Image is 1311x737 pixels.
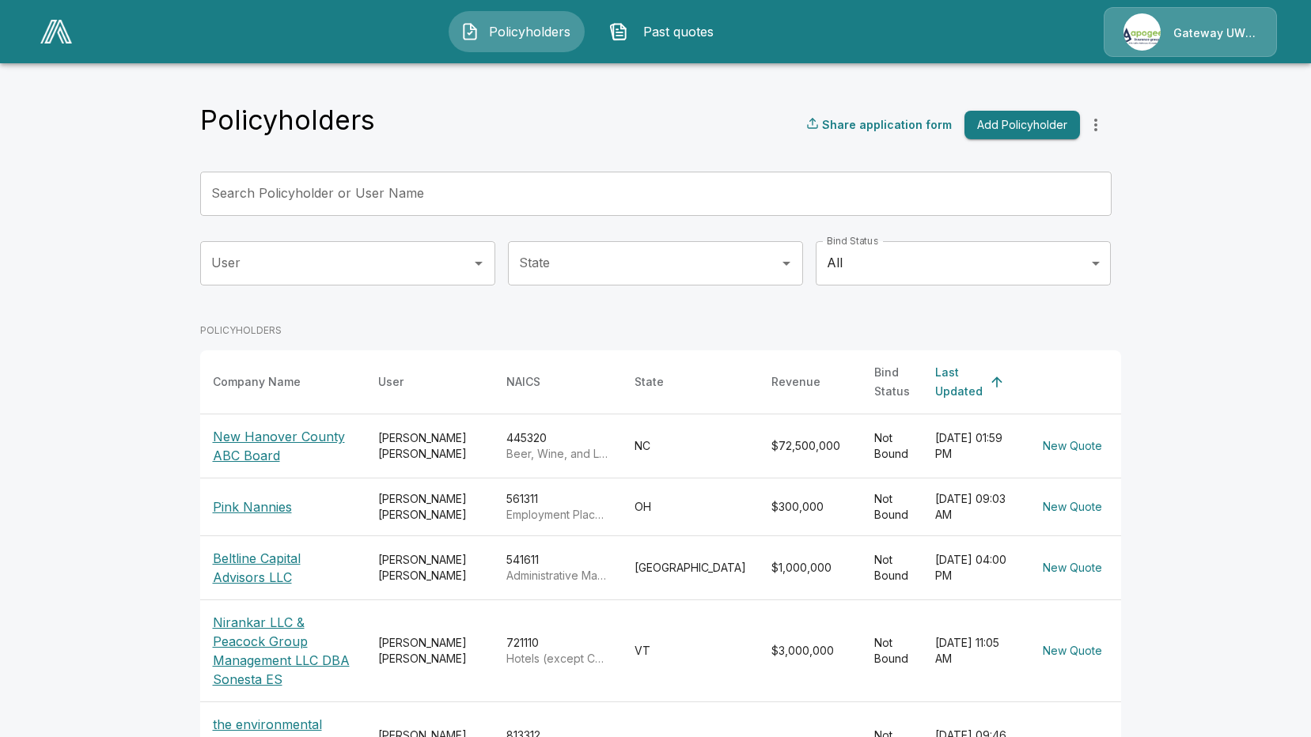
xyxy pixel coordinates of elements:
p: Hotels (except Casino Hotels) and Motels [506,651,609,667]
td: $72,500,000 [759,414,862,478]
td: $300,000 [759,478,862,535]
div: All [816,241,1111,285]
button: more [1080,109,1112,141]
div: User [378,372,404,391]
button: New Quote [1036,493,1108,522]
p: Beltline Capital Advisors LLC [213,549,353,587]
td: [GEOGRAPHIC_DATA] [622,535,759,599]
p: Nirankar LLC & Peacock Group Management LLC DBA Sonesta ES [213,613,353,689]
td: NC [622,414,759,478]
td: Not Bound [862,478,923,535]
span: Policyholders [486,22,573,41]
td: $3,000,000 [759,599,862,701]
button: New Quote [1036,432,1108,461]
button: Policyholders IconPolicyholders [449,11,585,52]
label: Bind Status [827,234,878,248]
p: Beer, Wine, and Liquor Retailers [506,446,609,462]
td: Not Bound [862,535,923,599]
td: $1,000,000 [759,535,862,599]
p: Employment Placement Agencies [506,507,609,523]
div: Company Name [213,372,301,391]
img: Policyholders Icon [460,22,479,41]
button: Past quotes IconPast quotes [597,11,733,52]
div: State [635,372,664,391]
div: 541611 [506,552,609,584]
button: New Quote [1036,554,1108,583]
p: New Hanover County ABC Board [213,427,353,465]
p: Administrative Management and General Management Consulting Services [506,568,609,584]
h4: Policyholders [200,104,375,137]
div: Revenue [771,372,820,391]
td: Not Bound [862,599,923,701]
div: [PERSON_NAME] [PERSON_NAME] [378,635,481,667]
th: Bind Status [862,350,923,414]
td: [DATE] 01:59 PM [923,414,1024,478]
p: Share application form [822,116,952,133]
button: New Quote [1036,637,1108,666]
div: [PERSON_NAME] [PERSON_NAME] [378,430,481,462]
td: VT [622,599,759,701]
p: POLICYHOLDERS [200,323,1121,338]
button: Open [775,252,798,274]
div: 445320 [506,430,609,462]
div: [PERSON_NAME] [PERSON_NAME] [378,552,481,584]
td: Not Bound [862,414,923,478]
td: OH [622,478,759,535]
div: 721110 [506,635,609,667]
td: [DATE] 09:03 AM [923,478,1024,535]
p: Pink Nannies [213,497,353,516]
td: [DATE] 11:05 AM [923,599,1024,701]
a: Add Policyholder [958,111,1080,140]
span: Past quotes [635,22,722,41]
div: 561311 [506,491,609,523]
div: Last Updated [935,363,983,401]
td: [DATE] 04:00 PM [923,535,1024,599]
div: [PERSON_NAME] [PERSON_NAME] [378,491,481,523]
img: Past quotes Icon [609,22,628,41]
button: Open [468,252,490,274]
img: AA Logo [40,20,72,43]
div: NAICS [506,372,540,391]
button: Add Policyholder [964,111,1080,140]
